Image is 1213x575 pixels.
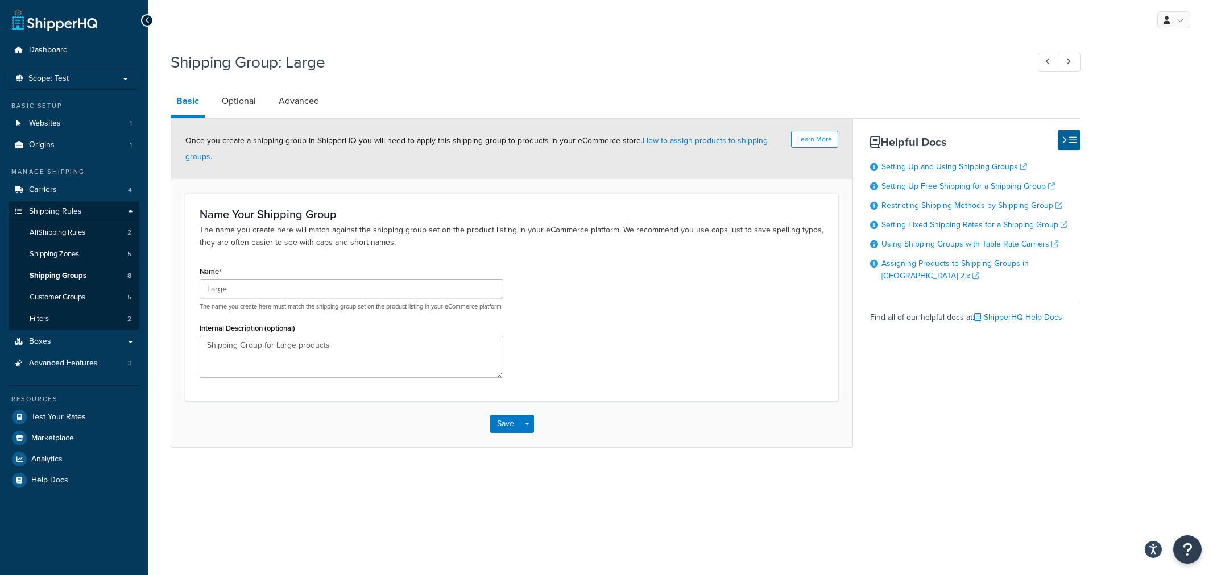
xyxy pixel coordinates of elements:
[881,238,1058,250] a: Using Shipping Groups with Table Rate Carriers
[29,337,51,347] span: Boxes
[9,394,139,404] div: Resources
[28,74,69,84] span: Scope: Test
[9,428,139,448] a: Marketplace
[9,201,139,331] li: Shipping Rules
[9,407,139,427] a: Test Your Rates
[200,267,222,276] label: Name
[9,40,139,61] a: Dashboard
[31,476,68,485] span: Help Docs
[127,271,131,281] span: 8
[9,449,139,469] a: Analytics
[29,185,57,195] span: Carriers
[216,88,262,115] a: Optional
[1173,535,1202,564] button: Open Resource Center
[974,311,1062,323] a: ShipperHQ Help Docs
[30,249,79,259] span: Shipping Zones
[9,309,139,330] li: Filters
[1059,53,1081,72] a: Next Record
[130,140,132,150] span: 1
[9,244,139,265] li: Shipping Zones
[490,415,521,433] button: Save
[31,455,63,464] span: Analytics
[171,88,205,118] a: Basic
[9,135,139,156] li: Origins
[9,167,139,177] div: Manage Shipping
[31,434,74,443] span: Marketplace
[881,180,1055,192] a: Setting Up Free Shipping for a Shipping Group
[185,135,768,163] span: Once you create a shipping group in ShipperHQ you will need to apply this shipping group to produ...
[9,331,139,352] a: Boxes
[9,113,139,134] li: Websites
[200,302,503,311] p: The name you create here must match the shipping group set on the product listing in your eCommer...
[9,287,139,308] a: Customer Groups5
[29,45,68,55] span: Dashboard
[127,293,131,302] span: 5
[29,207,82,216] span: Shipping Rules
[881,257,1029,282] a: Assigning Products to Shipping Groups in [GEOGRAPHIC_DATA] 2.x
[9,180,139,201] a: Carriers4
[200,324,295,332] label: Internal Description (optional)
[200,208,824,220] h3: Name Your Shipping Group
[9,101,139,111] div: Basic Setup
[881,219,1067,231] a: Setting Fixed Shipping Rates for a Shipping Group
[30,314,49,324] span: Filters
[171,51,1017,73] h1: Shipping Group: Large
[128,185,132,195] span: 4
[870,136,1080,148] h3: Helpful Docs
[9,244,139,265] a: Shipping Zones5
[200,336,503,378] textarea: Shipping Group for Large products
[881,161,1027,173] a: Setting Up and Using Shipping Groups
[9,287,139,308] li: Customer Groups
[200,224,824,249] p: The name you create here will match against the shipping group set on the product listing in your...
[30,228,85,238] span: All Shipping Rules
[128,359,132,368] span: 3
[9,135,139,156] a: Origins1
[31,413,86,422] span: Test Your Rates
[29,140,55,150] span: Origins
[273,88,325,115] a: Advanced
[30,293,85,302] span: Customer Groups
[791,131,838,148] button: Learn More
[9,353,139,374] a: Advanced Features3
[1058,130,1080,150] button: Hide Help Docs
[1038,53,1060,72] a: Previous Record
[127,249,131,259] span: 5
[9,113,139,134] a: Websites1
[9,222,139,243] a: AllShipping Rules2
[9,265,139,286] li: Shipping Groups
[29,359,98,368] span: Advanced Features
[9,470,139,490] a: Help Docs
[130,119,132,128] span: 1
[29,119,61,128] span: Websites
[881,199,1062,211] a: Restricting Shipping Methods by Shipping Group
[9,353,139,374] li: Advanced Features
[30,271,86,281] span: Shipping Groups
[9,309,139,330] a: Filters2
[9,265,139,286] a: Shipping Groups8
[127,228,131,238] span: 2
[9,180,139,201] li: Carriers
[127,314,131,324] span: 2
[9,201,139,222] a: Shipping Rules
[870,301,1080,326] div: Find all of our helpful docs at:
